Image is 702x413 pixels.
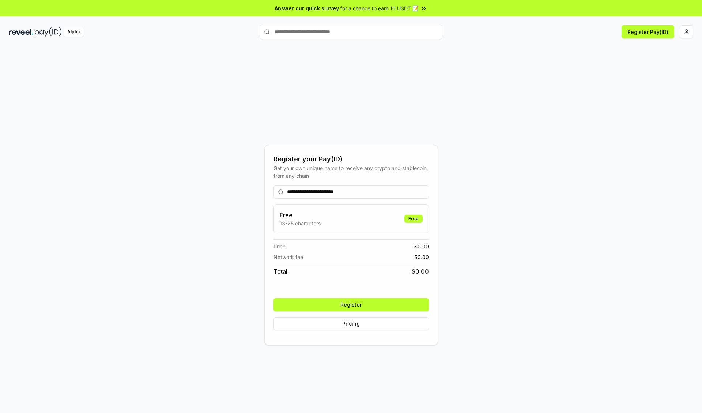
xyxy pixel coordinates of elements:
[273,164,429,180] div: Get your own unique name to receive any crypto and stablecoin, from any chain
[273,243,286,250] span: Price
[273,154,429,164] div: Register your Pay(ID)
[280,211,321,219] h3: Free
[280,219,321,227] p: 13-25 characters
[273,317,429,330] button: Pricing
[414,253,429,261] span: $ 0.00
[275,4,339,12] span: Answer our quick survey
[273,253,303,261] span: Network fee
[35,27,62,37] img: pay_id
[412,267,429,276] span: $ 0.00
[340,4,419,12] span: for a chance to earn 10 USDT 📝
[404,215,423,223] div: Free
[273,298,429,311] button: Register
[273,267,287,276] span: Total
[9,27,33,37] img: reveel_dark
[63,27,84,37] div: Alpha
[622,25,674,38] button: Register Pay(ID)
[414,243,429,250] span: $ 0.00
